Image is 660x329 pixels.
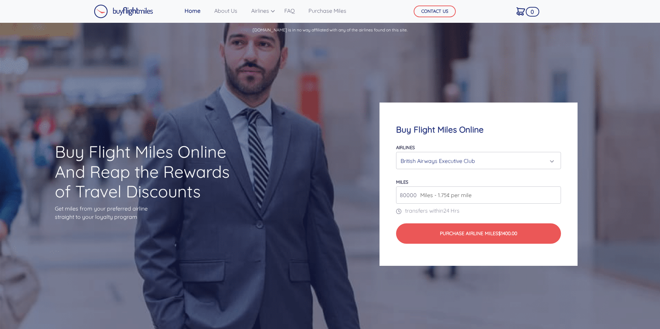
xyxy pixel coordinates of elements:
a: Buy Flight Miles Logo [94,3,153,20]
img: Buy Flight Miles Logo [94,4,153,18]
h1: Buy Flight Miles Online And Reap the Rewards of Travel Discounts [55,142,242,202]
button: British Airways Executive Club [396,152,561,169]
h4: Buy Flight Miles Online [396,125,561,135]
span: $1400.00 [498,230,517,236]
a: Airlines [248,4,273,18]
span: 0 [526,7,539,17]
img: Cart [516,7,525,16]
a: FAQ [282,4,297,18]
button: CONTACT US [414,6,456,17]
label: miles [396,179,408,185]
button: Purchase Airline Miles$1400.00 [396,223,561,244]
label: Airlines [396,145,415,150]
p: Get miles from your preferred airline straight to your loyalty program [55,204,242,221]
a: About Us [211,4,240,18]
a: 0 [514,4,528,18]
span: 24 Hrs [443,207,460,214]
p: transfers within [396,206,561,215]
a: Purchase Miles [306,4,349,18]
div: British Airways Executive Club [401,154,552,167]
a: Home [182,4,203,18]
span: Miles - 1.75¢ per mile [417,191,472,199]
